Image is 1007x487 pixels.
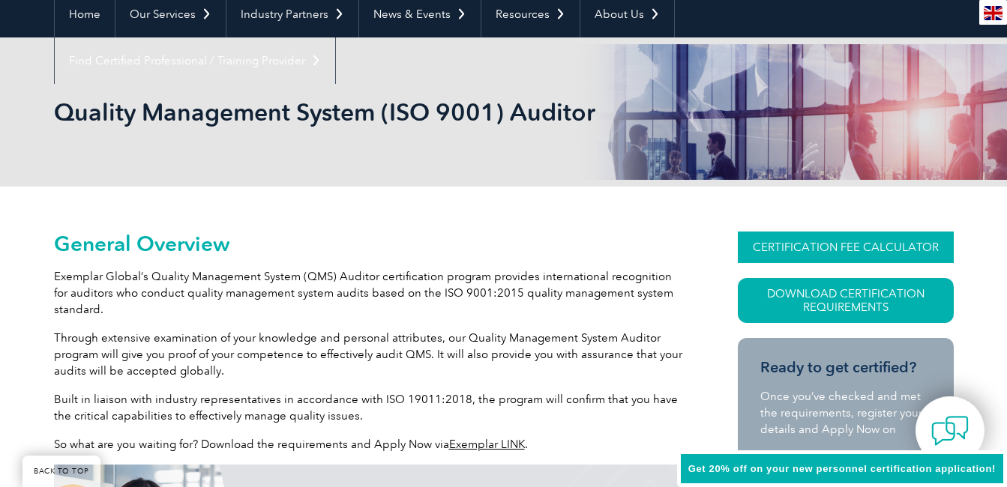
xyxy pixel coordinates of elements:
[760,358,931,377] h3: Ready to get certified?
[54,436,684,453] p: So what are you waiting for? Download the requirements and Apply Now via .
[55,37,335,84] a: Find Certified Professional / Training Provider
[984,6,1003,20] img: en
[738,278,954,323] a: Download Certification Requirements
[54,97,630,127] h1: Quality Management System (ISO 9001) Auditor
[760,388,931,438] p: Once you’ve checked and met the requirements, register your details and Apply Now on
[54,391,684,424] p: Built in liaison with industry representatives in accordance with ISO 19011:2018, the program wil...
[22,456,100,487] a: BACK TO TOP
[738,232,954,263] a: CERTIFICATION FEE CALCULATOR
[688,463,996,474] span: Get 20% off on your new personnel certification application!
[54,268,684,318] p: Exemplar Global’s Quality Management System (QMS) Auditor certification program provides internat...
[54,232,684,255] h2: General Overview
[931,412,969,450] img: contact-chat.png
[449,438,525,451] a: Exemplar LINK
[54,330,684,379] p: Through extensive examination of your knowledge and personal attributes, our Quality Management S...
